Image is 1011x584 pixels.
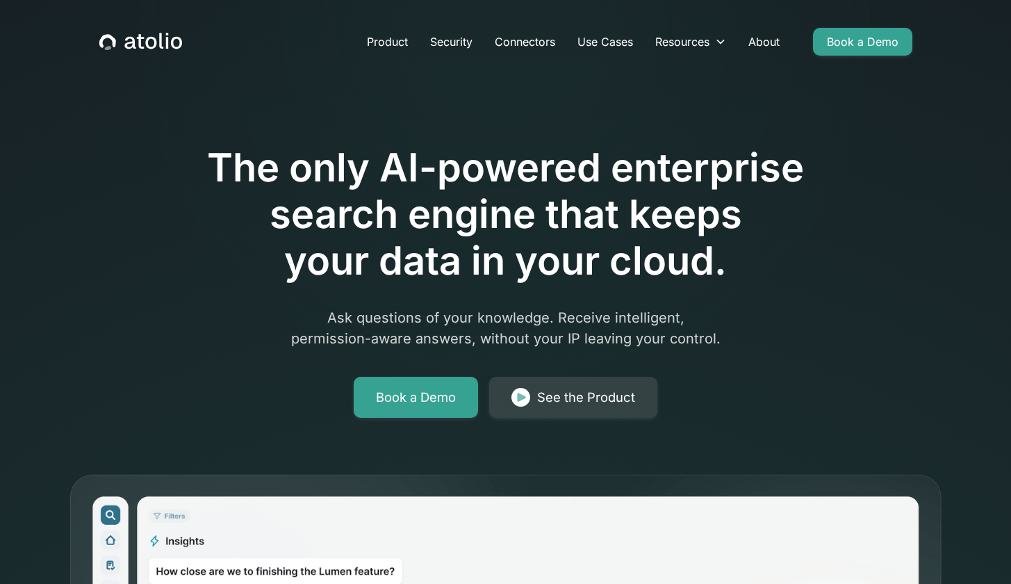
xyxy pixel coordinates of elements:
a: Book a Demo [813,28,912,56]
div: Resources [655,33,709,50]
a: home [99,33,182,51]
a: Use Cases [566,28,644,56]
a: Product [356,28,419,56]
div: Resources [644,28,737,56]
p: Ask questions of your knowledge. Receive intelligent, permission-aware answers, without your IP l... [239,307,773,349]
a: About [737,28,791,56]
a: Connectors [484,28,566,56]
a: See the Product [489,377,657,419]
div: See the Product [537,388,635,407]
a: Book a Demo [354,377,478,419]
h1: The only AI-powered enterprise search engine that keeps your data in your cloud. [150,145,862,285]
a: Security [419,28,484,56]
